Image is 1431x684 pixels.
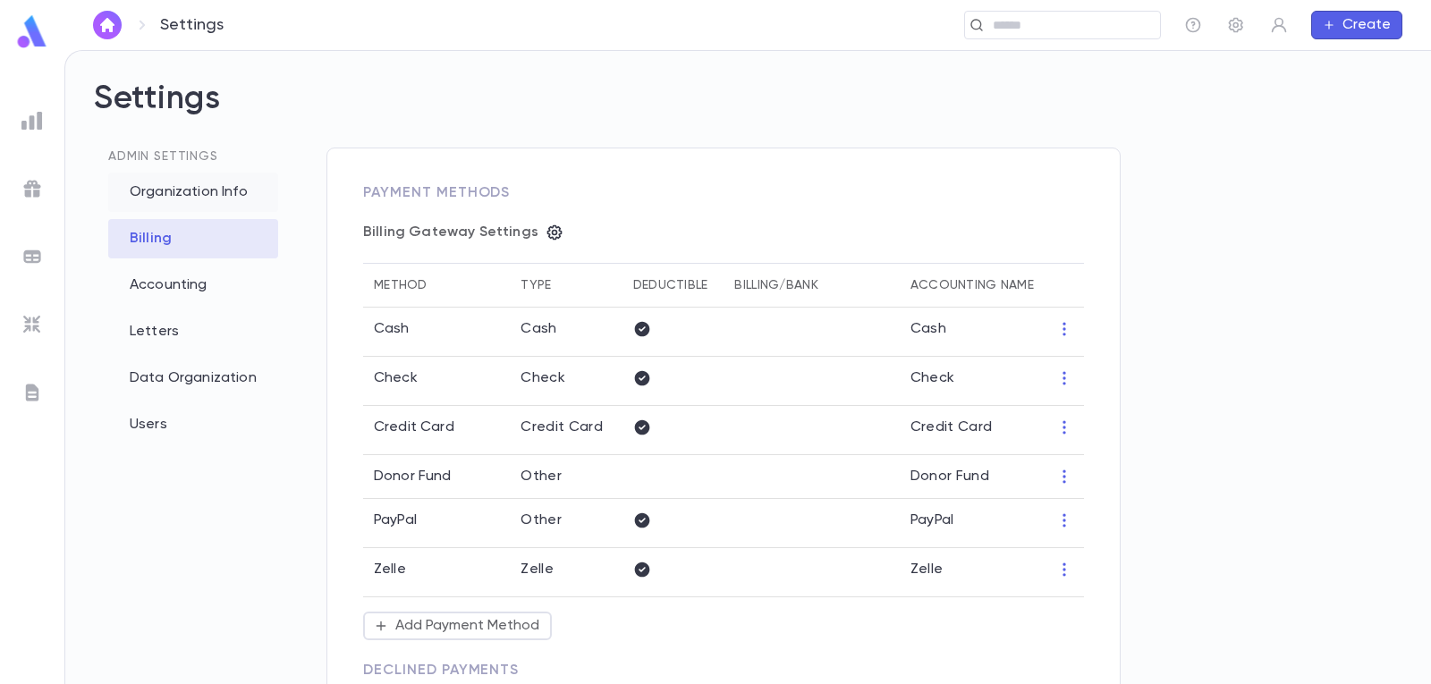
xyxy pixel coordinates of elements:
td: Other [510,499,622,548]
img: reports_grey.c525e4749d1bce6a11f5fe2a8de1b229.svg [21,110,43,131]
img: home_white.a664292cf8c1dea59945f0da9f25487c.svg [97,18,118,32]
td: Credit Card [900,406,1045,455]
p: Credit Card [374,418,454,436]
td: Check [900,357,1045,406]
div: Users [108,405,278,444]
th: Deductible [622,264,724,308]
div: Billing [108,219,278,258]
p: Zelle [374,561,406,578]
button: Add Payment Method [363,612,552,640]
p: Billing Gateway Settings [363,224,538,241]
p: Cash [374,320,410,338]
span: Payment Methods [363,186,510,200]
div: Accounting [108,266,278,305]
th: Type [510,264,622,308]
td: Credit Card [510,406,622,455]
th: Billing/Bank [724,264,899,308]
td: Donor Fund [900,455,1045,499]
th: Method [363,264,510,308]
img: letters_grey.7941b92b52307dd3b8a917253454ce1c.svg [21,382,43,403]
td: Cash [900,308,1045,357]
img: campaigns_grey.99e729a5f7ee94e3726e6486bddda8f1.svg [21,178,43,199]
td: Zelle [900,548,1045,597]
img: logo [14,14,50,49]
img: batches_grey.339ca447c9d9533ef1741baa751efc33.svg [21,246,43,267]
td: Zelle [510,548,622,597]
td: Check [510,357,622,406]
p: PayPal [374,511,417,529]
button: Create [1311,11,1402,39]
span: Admin Settings [108,150,218,163]
div: Organization Info [108,173,278,212]
h2: Settings [94,80,1402,148]
td: Cash [510,308,622,357]
div: Data Organization [108,359,278,398]
p: Settings [160,15,224,35]
th: Accounting Name [900,264,1045,308]
p: Donor Fund [374,468,452,486]
span: Declined Payments [363,663,519,678]
img: imports_grey.530a8a0e642e233f2baf0ef88e8c9fcb.svg [21,314,43,335]
p: Check [374,369,418,387]
td: Other [510,455,622,499]
div: Letters [108,312,278,351]
td: PayPal [900,499,1045,548]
